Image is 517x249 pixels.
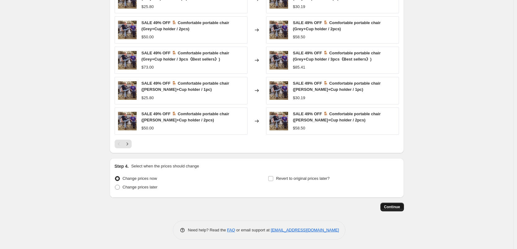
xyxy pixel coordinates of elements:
[269,81,288,100] img: 629cca95412274754bc60fa35ea4f8d3_a3a40755-9fca-4003-a709-477906cc5a5e_80x.webp
[293,4,305,10] div: $30.19
[293,112,381,122] span: SALE 49% OFF 🪑 Comfortable portable chair ([PERSON_NAME]+Cup holder / 2pcs)
[293,125,305,131] div: $58.50
[293,34,305,40] div: $58.50
[384,205,400,209] span: Continue
[293,51,381,61] span: SALE 49% OFF 🪑 Comfortable portable chair (Grey+Cup holder / 3pcs《Best sellers》)
[142,81,229,92] span: SALE 49% OFF 🪑 Comfortable portable chair ([PERSON_NAME]+Cup holder / 1pc)
[269,112,288,130] img: 629cca95412274754bc60fa35ea4f8d3_a3a40755-9fca-4003-a709-477906cc5a5e_80x.webp
[142,4,154,10] div: $25.80
[115,140,132,148] nav: Pagination
[188,228,227,232] span: Need help? Read the
[142,51,229,61] span: SALE 49% OFF 🪑 Comfortable portable chair (Grey+Cup holder / 3pcs《Best sellers》)
[142,125,154,131] div: $50.00
[142,34,154,40] div: $50.00
[235,228,271,232] span: or email support at
[293,64,305,70] div: $85.41
[118,21,137,39] img: 629cca95412274754bc60fa35ea4f8d3_a3a40755-9fca-4003-a709-477906cc5a5e_80x.webp
[271,228,339,232] a: [EMAIL_ADDRESS][DOMAIN_NAME]
[142,95,154,101] div: $25.80
[123,176,157,181] span: Change prices now
[269,21,288,39] img: 629cca95412274754bc60fa35ea4f8d3_a3a40755-9fca-4003-a709-477906cc5a5e_80x.webp
[293,81,381,92] span: SALE 49% OFF 🪑 Comfortable portable chair ([PERSON_NAME]+Cup holder / 1pc)
[115,163,129,169] h2: Step 4.
[118,81,137,100] img: 629cca95412274754bc60fa35ea4f8d3_a3a40755-9fca-4003-a709-477906cc5a5e_80x.webp
[276,176,330,181] span: Revert to original prices later?
[380,203,404,211] button: Continue
[142,64,154,70] div: $73.00
[269,51,288,70] img: 629cca95412274754bc60fa35ea4f8d3_a3a40755-9fca-4003-a709-477906cc5a5e_80x.webp
[123,185,158,189] span: Change prices later
[293,20,381,31] span: SALE 49% OFF 🪑 Comfortable portable chair (Grey+Cup holder / 2pcs)
[142,112,229,122] span: SALE 49% OFF 🪑 Comfortable portable chair ([PERSON_NAME]+Cup holder / 2pcs)
[227,228,235,232] a: FAQ
[293,95,305,101] div: $30.19
[142,20,229,31] span: SALE 49% OFF 🪑 Comfortable portable chair (Grey+Cup holder / 2pcs)
[123,140,132,148] button: Next
[118,112,137,130] img: 629cca95412274754bc60fa35ea4f8d3_a3a40755-9fca-4003-a709-477906cc5a5e_80x.webp
[131,163,199,169] p: Select when the prices should change
[118,51,137,70] img: 629cca95412274754bc60fa35ea4f8d3_a3a40755-9fca-4003-a709-477906cc5a5e_80x.webp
